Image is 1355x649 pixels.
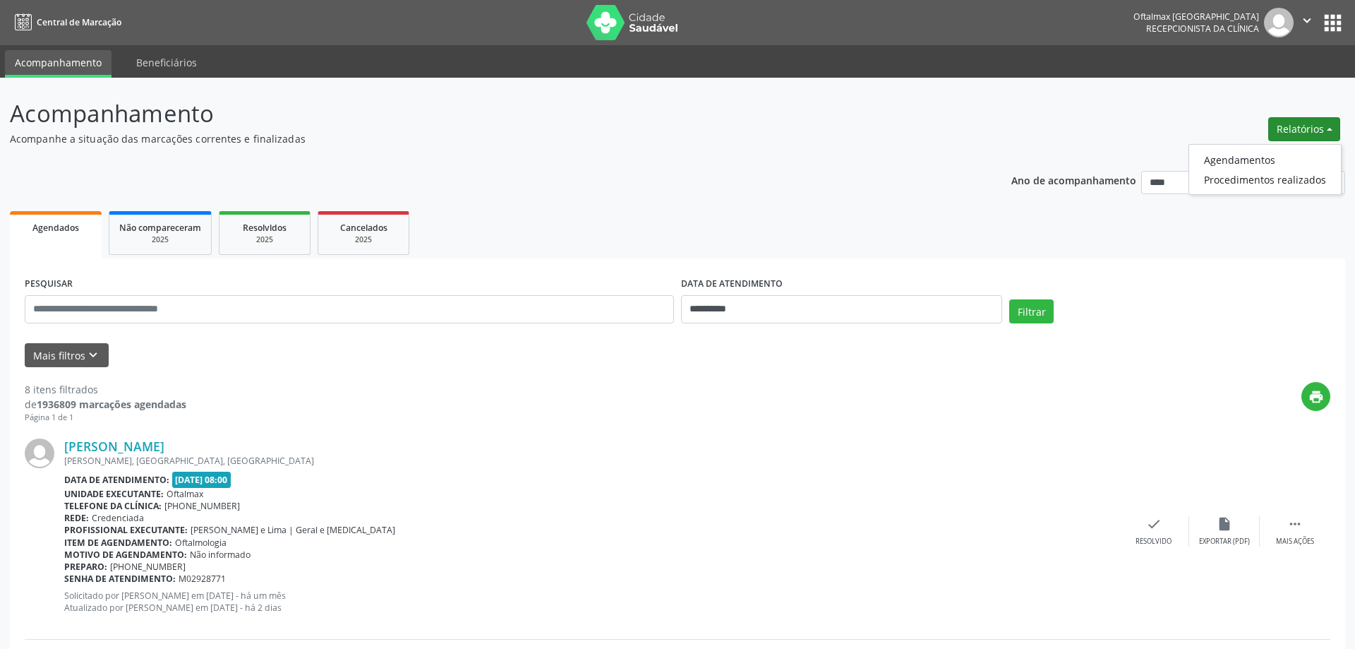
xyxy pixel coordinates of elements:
[1276,537,1314,547] div: Mais ações
[1009,299,1054,323] button: Filtrar
[64,500,162,512] b: Telefone da clínica:
[1146,23,1259,35] span: Recepcionista da clínica
[328,234,399,245] div: 2025
[37,16,121,28] span: Central de Marcação
[1320,11,1345,35] button: apps
[37,398,186,411] strong: 1936809 marcações agendadas
[25,382,186,397] div: 8 itens filtrados
[85,347,101,363] i: keyboard_arrow_down
[5,50,112,78] a: Acompanhamento
[1299,13,1315,28] i: 
[25,273,73,295] label: PESQUISAR
[64,439,164,454] a: [PERSON_NAME]
[64,455,1119,467] div: [PERSON_NAME], [GEOGRAPHIC_DATA], [GEOGRAPHIC_DATA]
[10,11,121,34] a: Central de Marcação
[191,524,395,536] span: [PERSON_NAME] e Lima | Geral e [MEDICAL_DATA]
[172,472,231,488] span: [DATE] 08:00
[119,234,201,245] div: 2025
[1287,516,1303,532] i: 
[1217,516,1232,532] i: insert_drive_file
[340,222,387,234] span: Cancelados
[10,131,944,146] p: Acompanhe a situação das marcações correntes e finalizadas
[1294,8,1320,37] button: 
[229,234,300,245] div: 2025
[64,573,176,585] b: Senha de atendimento:
[64,474,169,486] b: Data de atendimento:
[64,537,172,549] b: Item de agendamento:
[1136,537,1172,547] div: Resolvido
[25,439,54,468] img: img
[1188,144,1342,195] ul: Relatórios
[1011,171,1136,189] p: Ano de acompanhamento
[1301,382,1330,411] button: print
[25,343,109,368] button: Mais filtroskeyboard_arrow_down
[1133,11,1259,23] div: Oftalmax [GEOGRAPHIC_DATA]
[119,222,201,234] span: Não compareceram
[164,500,240,512] span: [PHONE_NUMBER]
[1146,516,1162,532] i: check
[64,549,187,561] b: Motivo de agendamento:
[1189,169,1341,189] a: Procedimentos realizados
[190,549,251,561] span: Não informado
[179,573,226,585] span: M02928771
[1189,150,1341,169] a: Agendamentos
[110,561,186,573] span: [PHONE_NUMBER]
[681,273,783,295] label: DATA DE ATENDIMENTO
[1199,537,1250,547] div: Exportar (PDF)
[64,488,164,500] b: Unidade executante:
[25,397,186,412] div: de
[64,512,89,524] b: Rede:
[10,96,944,131] p: Acompanhamento
[64,590,1119,614] p: Solicitado por [PERSON_NAME] em [DATE] - há um mês Atualizado por [PERSON_NAME] em [DATE] - há 2 ...
[167,488,203,500] span: Oftalmax
[1264,8,1294,37] img: img
[25,412,186,424] div: Página 1 de 1
[32,222,79,234] span: Agendados
[64,561,107,573] b: Preparo:
[1268,117,1340,141] button: Relatórios
[175,537,227,549] span: Oftalmologia
[92,512,144,524] span: Credenciada
[1308,389,1324,405] i: print
[64,524,188,536] b: Profissional executante:
[243,222,287,234] span: Resolvidos
[126,50,207,75] a: Beneficiários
